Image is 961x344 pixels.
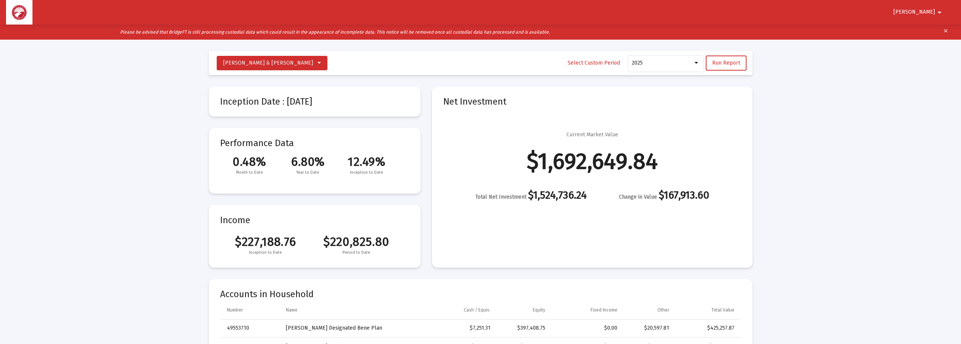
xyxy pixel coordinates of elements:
div: $1,524,736.24 [475,191,587,201]
td: 49553710 [220,319,281,338]
div: Fixed Income [591,307,617,313]
div: Number [227,307,243,313]
td: Column Cash / Equiv. [424,301,496,319]
mat-card-title: Income [220,216,409,224]
td: Column Total Value [674,301,741,319]
span: Run Report [712,60,740,66]
mat-card-title: Inception Date : [DATE] [220,98,409,105]
div: Equity [533,307,545,313]
span: Inception to Date [220,249,311,256]
mat-card-title: Net Investment [443,98,741,105]
button: [PERSON_NAME] [884,5,953,20]
span: Change in Value [619,194,657,200]
span: Period to Date [311,249,402,256]
mat-card-title: Performance Data [220,139,409,176]
div: $425,257.87 [680,324,734,332]
span: Total Net Investment [475,194,526,200]
div: $1,692,649.84 [527,157,658,165]
div: $167,913.60 [619,191,709,201]
td: [PERSON_NAME] Designated Bene Plan [281,319,424,338]
div: Total Value [711,307,734,313]
span: 2025 [632,60,643,66]
td: Column Number [220,301,281,319]
td: Column Equity [496,301,551,319]
span: 6.80% [279,154,337,169]
td: Column Fixed Income [551,301,623,319]
div: Other [657,307,669,313]
td: Column Name [281,301,424,319]
span: 12.49% [337,154,396,169]
span: $227,188.76 [220,234,311,249]
span: Month to Date [220,169,279,176]
span: Select Custom Period [568,60,620,66]
mat-card-title: Accounts in Household [220,290,741,298]
div: Name [286,307,298,313]
span: [PERSON_NAME] [893,9,935,15]
div: Cash / Equiv. [464,307,491,313]
span: Inception to Date [337,169,396,176]
span: Year to Date [279,169,337,176]
mat-icon: clear [943,26,949,38]
i: Please be advised that BridgeFT is still processing custodial data which could result in the appe... [120,29,550,35]
div: $0.00 [556,324,617,332]
img: Dashboard [12,5,27,20]
mat-icon: arrow_drop_down [935,5,944,20]
div: $7,251.31 [430,324,491,332]
span: $220,825.80 [311,234,402,249]
button: [PERSON_NAME] & [PERSON_NAME] [217,56,327,70]
div: $397,408.75 [501,324,545,332]
span: [PERSON_NAME] & [PERSON_NAME] [223,60,313,66]
button: Run Report [706,56,747,71]
div: Current Market Value [566,131,618,139]
td: Column Other [623,301,674,319]
div: $20,597.81 [628,324,669,332]
span: 0.48% [220,154,279,169]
